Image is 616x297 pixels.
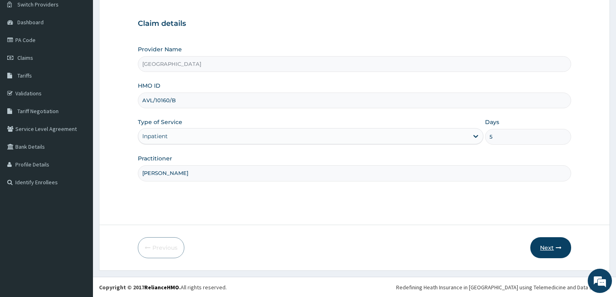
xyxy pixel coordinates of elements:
[138,165,572,181] input: Enter Name
[17,107,59,115] span: Tariff Negotiation
[17,19,44,26] span: Dashboard
[530,237,571,258] button: Next
[138,19,572,28] h3: Claim details
[4,205,154,234] textarea: Type your message and hit 'Enter'
[42,45,136,56] div: Chat with us now
[138,82,160,90] label: HMO ID
[138,237,184,258] button: Previous
[138,118,182,126] label: Type of Service
[485,118,499,126] label: Days
[138,93,572,108] input: Enter HMO ID
[138,154,172,162] label: Practitioner
[17,72,32,79] span: Tariffs
[15,40,33,61] img: d_794563401_company_1708531726252_794563401
[396,283,610,291] div: Redefining Heath Insurance in [GEOGRAPHIC_DATA] using Telemedicine and Data Science!
[47,94,112,176] span: We're online!
[144,284,179,291] a: RelianceHMO
[133,4,152,23] div: Minimize live chat window
[142,132,168,140] div: Inpatient
[99,284,181,291] strong: Copyright © 2017 .
[17,1,59,8] span: Switch Providers
[138,45,182,53] label: Provider Name
[17,54,33,61] span: Claims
